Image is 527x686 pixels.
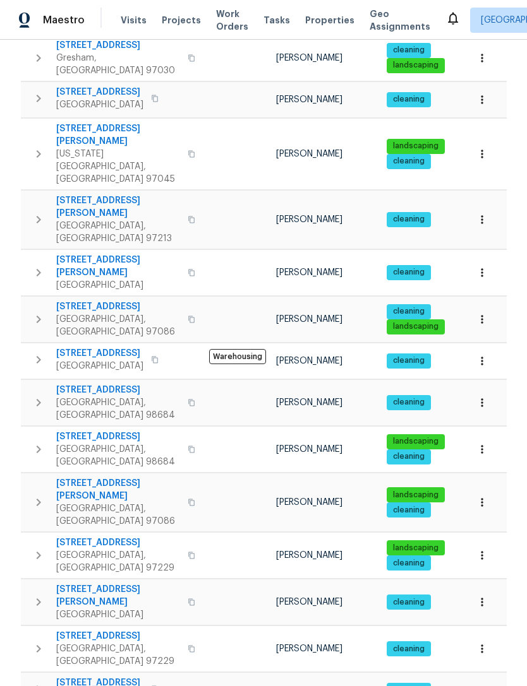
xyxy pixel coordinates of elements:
span: Geo Assignments [370,8,430,33]
span: cleaning [388,267,430,278]
span: [GEOGRAPHIC_DATA], [GEOGRAPHIC_DATA] 97086 [56,313,180,338]
span: landscaping [388,436,444,447]
span: Visits [121,14,147,27]
span: cleaning [388,45,430,56]
span: Gresham, [GEOGRAPHIC_DATA] 97030 [56,52,180,77]
span: [STREET_ADDRESS][PERSON_NAME] [56,583,180,608]
span: cleaning [388,214,430,225]
span: [PERSON_NAME] [276,445,342,454]
span: landscaping [388,60,444,71]
span: [PERSON_NAME] [276,398,342,407]
span: [GEOGRAPHIC_DATA], [GEOGRAPHIC_DATA] 97229 [56,549,180,574]
span: [GEOGRAPHIC_DATA] [56,98,143,111]
span: cleaning [388,597,430,608]
span: [STREET_ADDRESS][PERSON_NAME] [56,194,180,220]
span: [PERSON_NAME] [276,498,342,507]
span: [GEOGRAPHIC_DATA] [56,608,180,621]
span: [GEOGRAPHIC_DATA] [56,360,143,372]
span: [PERSON_NAME] [276,644,342,653]
span: Warehousing [209,349,266,364]
span: [GEOGRAPHIC_DATA], [GEOGRAPHIC_DATA] 98684 [56,443,180,468]
span: cleaning [388,306,430,317]
span: [STREET_ADDRESS] [56,384,180,396]
span: [PERSON_NAME] [276,315,342,324]
span: cleaning [388,644,430,654]
span: [PERSON_NAME] [276,95,342,104]
span: [GEOGRAPHIC_DATA], [GEOGRAPHIC_DATA] 97213 [56,220,180,245]
span: [GEOGRAPHIC_DATA], [GEOGRAPHIC_DATA] 97086 [56,502,180,528]
span: [PERSON_NAME] [276,268,342,277]
span: Projects [162,14,201,27]
span: Properties [305,14,354,27]
span: [GEOGRAPHIC_DATA], [GEOGRAPHIC_DATA] 98684 [56,396,180,422]
span: [STREET_ADDRESS] [56,86,143,98]
span: [STREET_ADDRESS] [56,630,180,642]
span: cleaning [388,355,430,366]
span: [STREET_ADDRESS][PERSON_NAME] [56,477,180,502]
span: [PERSON_NAME] [276,551,342,560]
span: [PERSON_NAME] [276,598,342,606]
span: [STREET_ADDRESS] [56,347,143,360]
span: cleaning [388,156,430,167]
span: [STREET_ADDRESS][PERSON_NAME] [56,254,180,279]
span: [STREET_ADDRESS][PERSON_NAME] [56,122,180,148]
span: landscaping [388,543,444,553]
span: [STREET_ADDRESS] [56,536,180,549]
span: landscaping [388,141,444,151]
span: [PERSON_NAME] [276,215,342,224]
span: cleaning [388,505,430,516]
span: [PERSON_NAME] [276,54,342,62]
span: [STREET_ADDRESS] [56,300,180,313]
span: cleaning [388,94,430,105]
span: Tasks [263,16,290,25]
span: [STREET_ADDRESS] [56,430,180,443]
span: Work Orders [216,8,248,33]
span: [US_STATE][GEOGRAPHIC_DATA], [GEOGRAPHIC_DATA] 97045 [56,148,180,186]
span: cleaning [388,451,430,462]
span: [STREET_ADDRESS] [56,39,180,52]
span: [GEOGRAPHIC_DATA] [56,279,180,292]
span: landscaping [388,490,444,500]
span: [PERSON_NAME] [276,150,342,158]
span: cleaning [388,558,430,569]
span: Maestro [43,14,85,27]
span: [GEOGRAPHIC_DATA], [GEOGRAPHIC_DATA] 97229 [56,642,180,668]
span: landscaping [388,321,444,332]
span: cleaning [388,397,430,408]
span: [PERSON_NAME] [276,357,342,365]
